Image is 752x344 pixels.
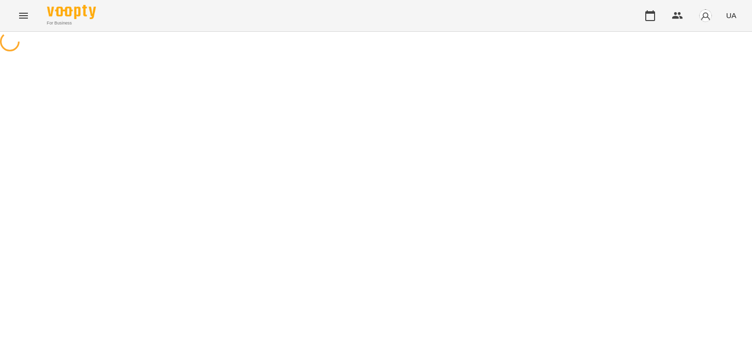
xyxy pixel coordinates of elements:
span: UA [726,10,736,21]
button: Menu [12,4,35,27]
span: For Business [47,20,96,26]
img: Voopty Logo [47,5,96,19]
img: avatar_s.png [699,9,712,23]
button: UA [722,6,740,24]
